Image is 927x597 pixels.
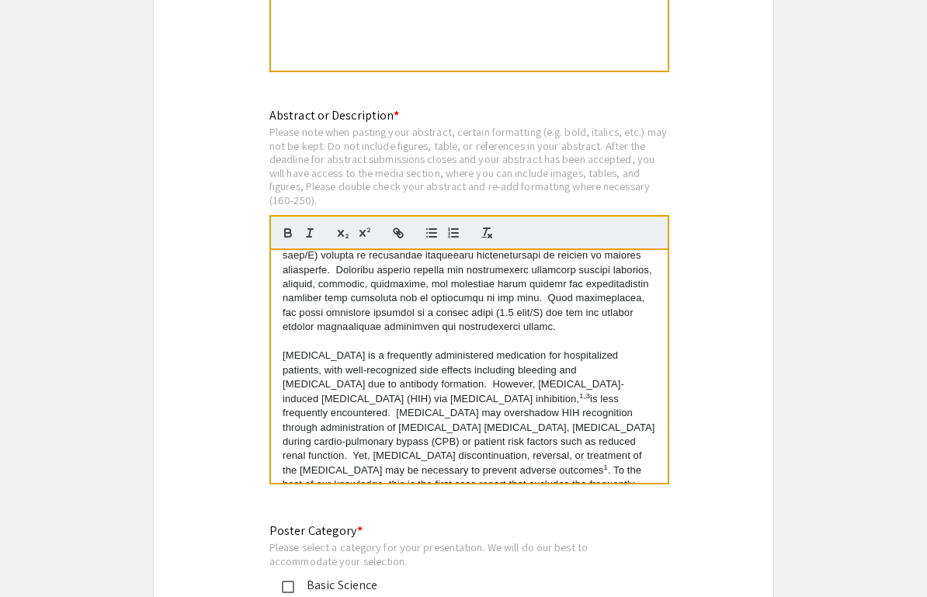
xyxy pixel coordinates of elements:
[283,349,656,549] p: [MEDICAL_DATA] is a frequently administered medication for hospitalized patients, with well-recog...
[12,527,66,585] iframe: Chat
[269,522,363,539] mat-label: Poster Category
[269,125,669,207] div: Please note when pasting your abstract, certain formatting (e.g. bold, italics, etc.) may not be ...
[579,391,590,400] sup: 1,3
[269,540,633,567] div: Please select a category for your presentation. We will do our best to accommodate your selection.
[294,576,620,595] div: Basic Science
[603,463,608,471] sup: 1
[269,107,399,123] mat-label: Abstract or Description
